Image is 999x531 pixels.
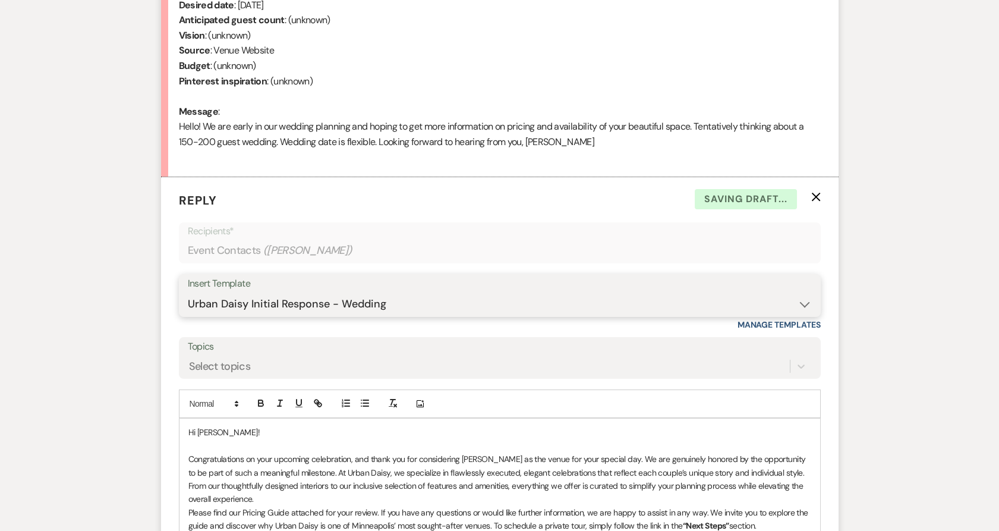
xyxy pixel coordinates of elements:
[179,14,285,26] b: Anticipated guest count
[179,193,217,208] span: Reply
[683,520,729,531] strong: “Next Steps”
[179,44,210,56] b: Source
[695,189,797,209] span: Saving draft...
[179,29,205,42] b: Vision
[188,453,811,506] p: Congratulations on your upcoming celebration, and thank you for considering [PERSON_NAME] as the ...
[179,105,219,118] b: Message
[263,243,352,259] span: ( [PERSON_NAME] )
[188,224,812,239] p: Recipients*
[188,239,812,262] div: Event Contacts
[738,319,821,330] a: Manage Templates
[188,426,811,439] p: Hi [PERSON_NAME]!
[179,75,267,87] b: Pinterest inspiration
[188,275,812,293] div: Insert Template
[189,359,251,375] div: Select topics
[179,59,210,72] b: Budget
[188,338,812,356] label: Topics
